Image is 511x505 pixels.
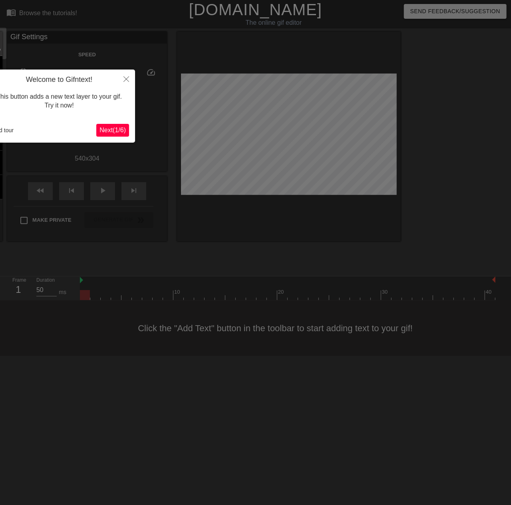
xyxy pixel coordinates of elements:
button: Next [96,124,129,137]
span: Next ( 1 / 6 ) [99,127,126,133]
button: Close [117,70,135,88]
